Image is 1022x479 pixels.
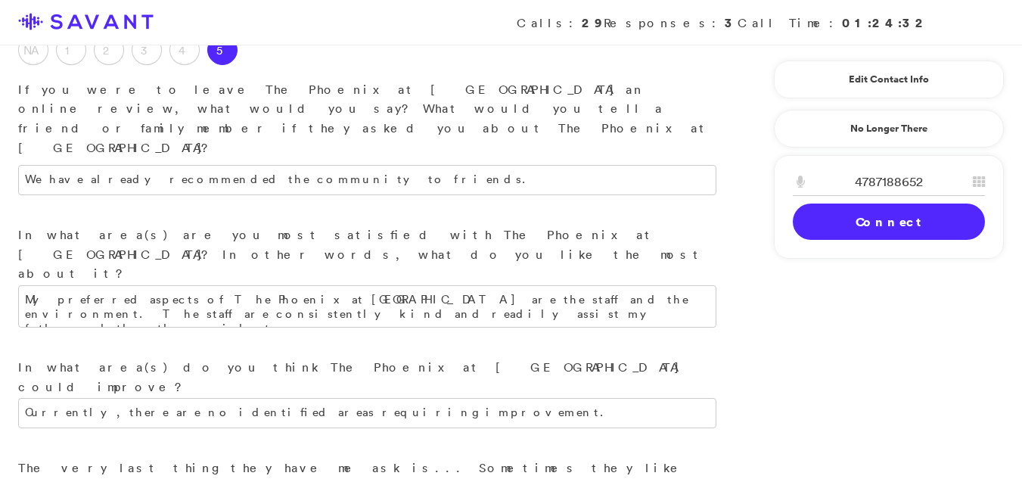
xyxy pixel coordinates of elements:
[774,110,1004,148] a: No Longer There
[842,14,928,31] strong: 01:24:32
[169,35,200,65] label: 4
[18,35,48,65] label: NA
[132,35,162,65] label: 3
[56,35,86,65] label: 1
[725,14,738,31] strong: 3
[18,226,716,284] p: In what area(s) are you most satisfied with The Phoenix at [GEOGRAPHIC_DATA]? In other words, wha...
[18,358,716,397] p: In what area(s) do you think The Phoenix at [GEOGRAPHIC_DATA] could improve?
[18,80,716,157] p: If you were to leave The Phoenix at [GEOGRAPHIC_DATA] an online review, what would you say? What ...
[207,35,238,65] label: 5
[582,14,604,31] strong: 29
[94,35,124,65] label: 2
[793,204,985,240] a: Connect
[793,67,985,92] a: Edit Contact Info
